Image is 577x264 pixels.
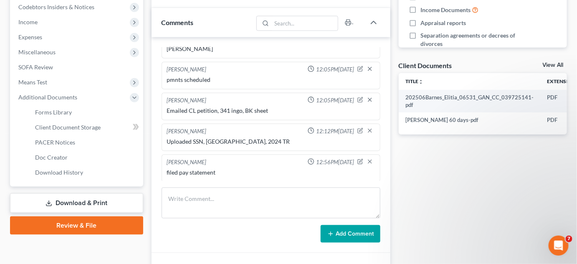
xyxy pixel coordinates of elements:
[18,33,42,41] span: Expenses
[162,18,194,26] span: Comments
[399,90,540,113] td: 202506Barnes_Elitia_06531_GAN_CC_039725141-pdf
[405,78,423,84] a: Titleunfold_more
[167,158,207,167] div: [PERSON_NAME]
[18,94,77,101] span: Additional Documents
[167,76,375,84] div: pmnts scheduled
[549,236,569,256] iframe: Intercom live chat
[35,154,68,161] span: Doc Creator
[271,16,338,30] input: Search...
[167,137,375,146] div: Uploaded SSN, [GEOGRAPHIC_DATA], 2024 TR
[35,169,83,176] span: Download History
[167,96,207,105] div: [PERSON_NAME]
[12,60,143,75] a: SOFA Review
[167,107,375,115] div: Emailed CL petition, 341 ingo, BK sheet
[316,127,354,135] span: 12:12PM[DATE]
[316,66,354,74] span: 12:05PM[DATE]
[399,61,452,70] div: Client Documents
[420,6,471,14] span: Income Documents
[167,168,375,177] div: filed pay statement
[167,127,207,136] div: [PERSON_NAME]
[35,109,72,116] span: Forms Library
[418,79,423,84] i: unfold_more
[566,236,572,242] span: 7
[10,193,143,213] a: Download & Print
[316,158,354,166] span: 12:56PM[DATE]
[420,31,518,48] span: Separation agreements or decrees of divorces
[420,19,466,27] span: Appraisal reports
[167,66,207,74] div: [PERSON_NAME]
[28,150,143,165] a: Doc Creator
[316,96,354,104] span: 12:05PM[DATE]
[18,3,94,10] span: Codebtors Insiders & Notices
[28,135,143,150] a: PACER Notices
[321,225,380,243] button: Add Comment
[28,165,143,180] a: Download History
[399,112,540,127] td: [PERSON_NAME] 60 days-pdf
[28,120,143,135] a: Client Document Storage
[18,48,56,56] span: Miscellaneous
[35,124,101,131] span: Client Document Storage
[35,139,75,146] span: PACER Notices
[10,216,143,235] a: Review & File
[543,62,564,68] a: View All
[28,105,143,120] a: Forms Library
[167,45,375,53] div: [PERSON_NAME]
[18,18,38,25] span: Income
[18,79,47,86] span: Means Test
[18,63,53,71] span: SOFA Review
